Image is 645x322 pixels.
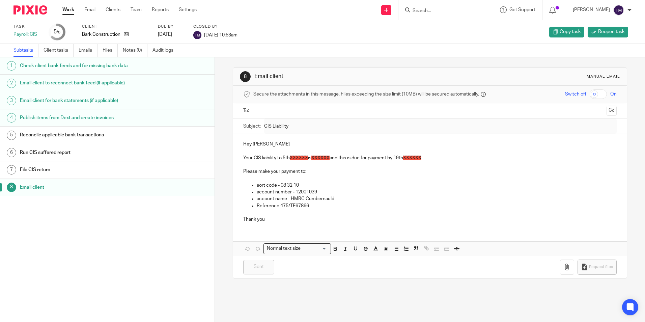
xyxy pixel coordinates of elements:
h1: Email client [254,73,444,80]
h1: Check client bank feeds and for missing bank data [20,61,145,71]
div: 5 [54,28,60,36]
button: Request files [578,260,617,275]
a: Copy task [549,27,584,37]
h1: Email client for bank statements (if applicable) [20,96,145,106]
div: 4 [7,113,16,123]
p: account name - HMRC Cumbernauld [257,195,616,202]
label: Closed by [193,24,237,29]
p: Thank you [243,216,616,223]
span: Request files [589,264,613,270]
div: Search for option [263,243,331,254]
p: Please make your payment to; [243,168,616,175]
span: Reopen task [598,28,624,35]
p: Your CIS liability to 5th is and this is due for payment by 19th [243,155,616,161]
div: 1 [7,61,16,71]
h1: Email client to reconnect bank feed (if applicable) [20,78,145,88]
p: Bark Construction [82,31,120,38]
p: Reference 475/TE67866 [257,203,616,209]
p: account number - 12001039 [257,189,616,195]
p: sort code - 08 32 10 [257,182,616,189]
p: [PERSON_NAME] [573,6,610,13]
a: Audit logs [152,44,178,57]
div: 8 [7,183,16,192]
label: Client [82,24,149,29]
small: /8 [57,30,60,34]
img: svg%3E [613,5,624,16]
div: 6 [7,148,16,157]
span: Get Support [509,7,535,12]
a: Settings [179,6,197,13]
p: Hey [PERSON_NAME] [243,141,616,147]
span: Normal text size [265,245,302,252]
span: Switch off [565,91,586,98]
img: svg%3E [193,31,201,39]
h1: Email client [20,182,145,192]
label: To: [243,107,251,114]
div: Payroll: CIS [13,31,40,38]
h1: File CIS return [20,165,145,175]
span: [DATE] 10:53am [204,32,237,37]
a: Work [62,6,74,13]
h1: Publish items from Dext and create invoices [20,113,145,123]
span: Secure the attachments in this message. Files exceeding the size limit (10MB) will be secured aut... [253,91,479,98]
a: Subtasks [13,44,38,57]
a: Notes (0) [123,44,147,57]
div: 5 [7,131,16,140]
input: Search [412,8,473,14]
label: Due by [158,24,185,29]
h1: Run CIS suffered report [20,147,145,158]
label: Subject: [243,123,261,130]
a: Files [103,44,118,57]
span: XXXXXX [403,156,421,160]
div: [DATE] [158,31,185,38]
div: 7 [7,165,16,175]
a: Emails [79,44,97,57]
h1: Reconcile applicable bank transactions [20,130,145,140]
input: Sent [243,260,274,274]
span: XXXXXX [290,156,308,160]
a: Client tasks [44,44,74,57]
div: 3 [7,96,16,105]
span: Copy task [560,28,581,35]
label: Task [13,24,40,29]
a: Clients [106,6,120,13]
button: Cc [607,106,617,116]
a: Reports [152,6,169,13]
input: Search for option [303,245,327,252]
span: XXXXXX [311,156,330,160]
a: Email [84,6,95,13]
div: 8 [240,71,251,82]
a: Reopen task [588,27,628,37]
div: Manual email [587,74,620,79]
div: 2 [7,79,16,88]
img: Pixie [13,5,47,15]
a: Team [131,6,142,13]
span: On [610,91,617,98]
